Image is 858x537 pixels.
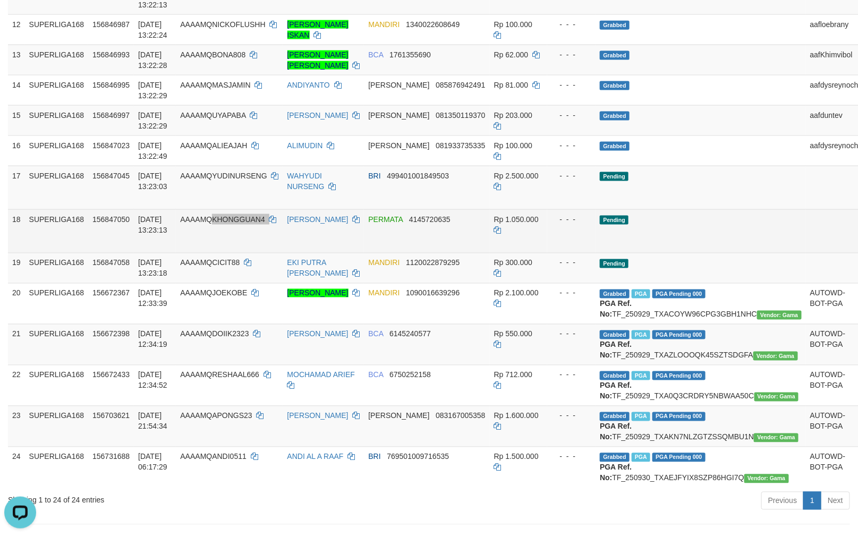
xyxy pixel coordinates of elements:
[494,81,529,89] span: Rp 81.000
[8,105,25,135] td: 15
[600,412,630,421] span: Grabbed
[138,81,167,100] span: [DATE] 13:22:29
[494,111,532,120] span: Rp 203.000
[551,140,592,151] div: - - -
[406,259,460,267] span: Copy 1120022879295 to clipboard
[494,172,539,180] span: Rp 2.500.000
[596,365,805,406] td: TF_250929_TXA0Q3CRDRY5NBWAA50C
[180,371,259,379] span: AAAAMQRESHAAL666
[25,324,89,365] td: SUPERLIGA168
[287,20,349,39] a: [PERSON_NAME] ISKAN
[287,289,349,297] a: [PERSON_NAME]
[551,329,592,339] div: - - -
[8,365,25,406] td: 22
[180,50,245,59] span: AAAAMQBONA808
[632,412,650,421] span: Marked by aafchhiseyha
[600,142,630,151] span: Grabbed
[632,330,650,339] span: Marked by aafsoycanthlai
[754,393,799,402] span: Vendor URL: https://trx31.1velocity.biz
[494,141,532,150] span: Rp 100.000
[652,330,706,339] span: PGA Pending
[368,371,383,379] span: BCA
[92,289,130,297] span: 156672367
[368,412,429,420] span: [PERSON_NAME]
[138,172,167,191] span: [DATE] 13:23:03
[138,453,167,472] span: [DATE] 06:17:29
[180,259,240,267] span: AAAAMQCICIT88
[551,110,592,121] div: - - -
[551,288,592,299] div: - - -
[25,209,89,253] td: SUPERLIGA168
[551,411,592,421] div: - - -
[600,51,630,60] span: Grabbed
[600,289,630,299] span: Grabbed
[600,422,632,441] b: PGA Ref. No:
[287,111,349,120] a: [PERSON_NAME]
[180,141,247,150] span: AAAAMQALIEAJAH
[25,135,89,166] td: SUPERLIGA168
[389,371,431,379] span: Copy 6750252158 to clipboard
[600,21,630,30] span: Grabbed
[596,283,805,324] td: TF_250929_TXACOYW96CPG3GBH1NHC
[368,259,400,267] span: MANDIRI
[761,492,804,510] a: Previous
[92,50,130,59] span: 156846993
[92,259,130,267] span: 156847058
[180,330,249,338] span: AAAAMQDOIIK2323
[8,14,25,45] td: 12
[138,141,167,160] span: [DATE] 13:22:49
[551,214,592,225] div: - - -
[92,81,130,89] span: 156846995
[138,111,167,130] span: [DATE] 13:22:29
[600,300,632,319] b: PGA Ref. No:
[368,50,383,59] span: BCA
[287,172,325,191] a: WAHYUDI NURSENG
[600,216,628,225] span: Pending
[92,412,130,420] span: 156703621
[409,215,451,224] span: Copy 4145720635 to clipboard
[551,451,592,462] div: - - -
[406,20,460,29] span: Copy 1340022608649 to clipboard
[287,453,344,461] a: ANDI AL A RAAF
[25,14,89,45] td: SUPERLIGA168
[8,447,25,488] td: 24
[600,371,630,380] span: Grabbed
[551,80,592,90] div: - - -
[551,171,592,181] div: - - -
[25,365,89,406] td: SUPERLIGA168
[8,491,350,506] div: Showing 1 to 24 of 24 entries
[494,50,529,59] span: Rp 62.000
[596,447,805,488] td: TF_250930_TXAEJFYIX8SZP86HGI7Q
[287,141,323,150] a: ALIMUDIN
[803,492,821,510] a: 1
[92,172,130,180] span: 156847045
[368,20,400,29] span: MANDIRI
[551,258,592,268] div: - - -
[180,20,265,29] span: AAAAMQNICKOFLUSHH
[287,81,330,89] a: ANDIYANTO
[494,330,532,338] span: Rp 550.000
[551,19,592,30] div: - - -
[494,412,539,420] span: Rp 1.600.000
[92,20,130,29] span: 156846987
[754,433,798,442] span: Vendor URL: https://trx31.1velocity.biz
[436,81,485,89] span: Copy 085876942491 to clipboard
[287,371,355,379] a: MOCHAMAD ARIEF
[494,259,532,267] span: Rp 300.000
[287,50,349,70] a: [PERSON_NAME] [PERSON_NAME]
[180,215,265,224] span: AAAAMQKHONGGUAN4
[92,215,130,224] span: 156847050
[287,330,349,338] a: [PERSON_NAME]
[600,381,632,400] b: PGA Ref. No:
[92,453,130,461] span: 156731688
[25,105,89,135] td: SUPERLIGA168
[632,453,650,462] span: Marked by aafromsomean
[180,412,252,420] span: AAAAMQAPONGS23
[8,406,25,447] td: 23
[287,215,349,224] a: [PERSON_NAME]
[287,259,349,278] a: EKI PUTRA [PERSON_NAME]
[596,324,805,365] td: TF_250929_TXAZLOOOQK45SZTSDGFA
[436,412,485,420] span: Copy 083167005358 to clipboard
[600,81,630,90] span: Grabbed
[406,289,460,297] span: Copy 1090016639296 to clipboard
